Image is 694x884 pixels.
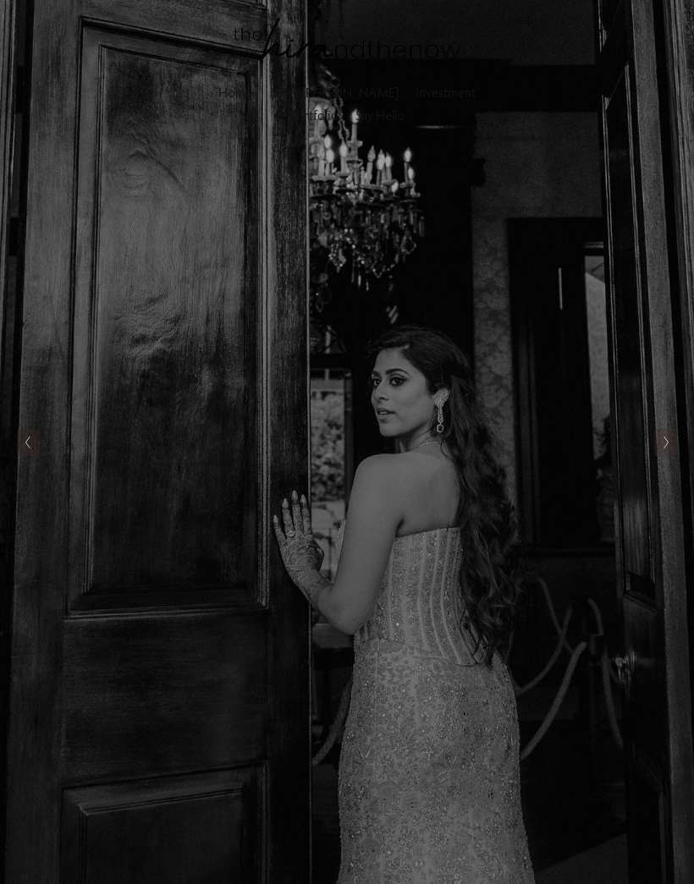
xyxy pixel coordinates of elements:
[234,18,460,60] img: thehirandthenow
[270,80,399,103] a: Meet [PERSON_NAME]
[17,429,40,456] button: Previous Slide
[289,103,339,126] a: Portfolio
[416,80,476,103] a: Investment
[654,429,677,456] button: Next Slide
[218,80,252,103] a: Home
[355,103,405,126] a: Say Hello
